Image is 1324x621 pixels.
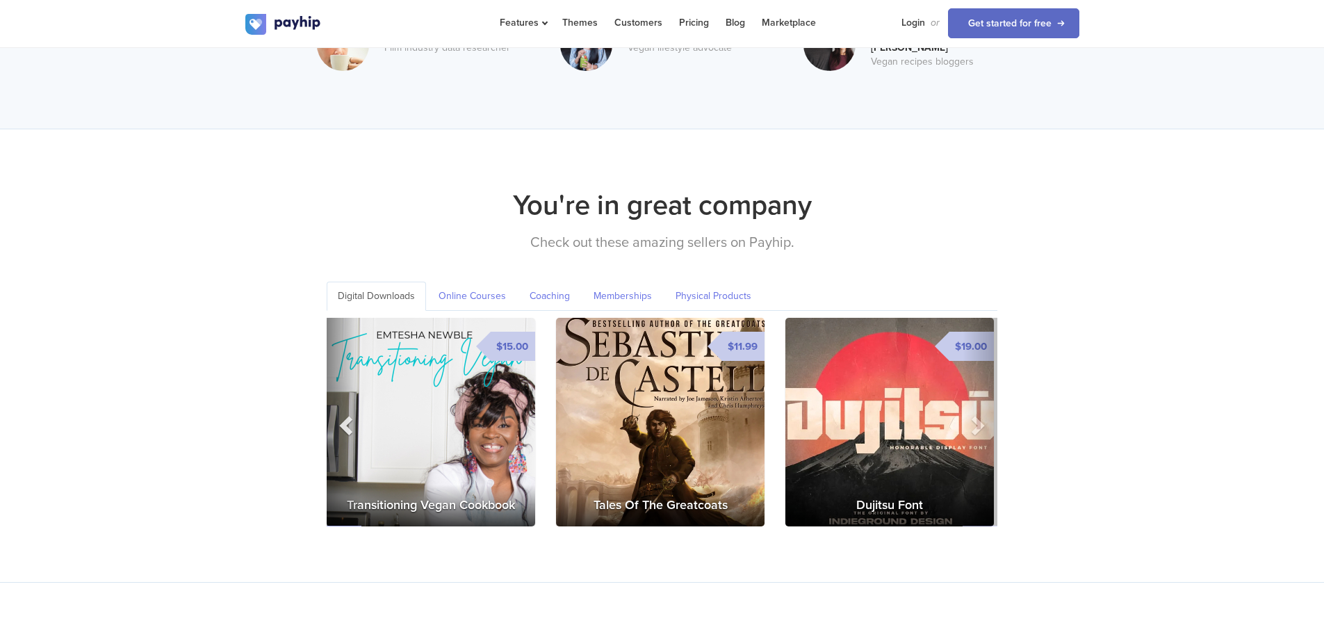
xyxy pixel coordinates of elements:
[722,332,765,361] span: $11.99
[785,318,994,526] a: Dujitsu Font Dujitsu Font $19.00
[948,8,1079,38] a: Get started for free
[154,82,234,91] div: Keywords by Traffic
[785,485,994,526] h3: Dujitsu Font
[22,22,33,33] img: logo_orange.svg
[38,81,49,92] img: tab_domain_overview_orange.svg
[518,282,581,311] a: Coaching
[500,17,546,29] span: Features
[138,81,149,92] img: tab_keywords_by_traffic_grey.svg
[53,82,124,91] div: Domain Overview
[871,28,957,54] b: [PERSON_NAME] & [PERSON_NAME]
[427,282,517,311] a: Online Courses
[327,282,426,311] a: Digital Downloads
[556,485,765,526] h3: Tales Of The Greatcoats
[245,14,322,35] img: logo.svg
[327,318,535,526] a: Transitioning Vegan Cookbook Transitioning Vegan Cookbook $15.00
[871,55,1010,69] div: Vegan recipes bloggers
[491,332,535,361] span: $15.00
[785,318,994,526] img: Dujitsu Font
[39,22,68,33] div: v 4.0.25
[245,185,1079,225] h2: You're in great company
[36,36,153,47] div: Domain: [DOMAIN_NAME]
[327,485,535,526] h3: Transitioning Vegan Cookbook
[556,318,765,526] a: Tales Of The Greatcoats Tales Of The Greatcoats $11.99
[664,282,762,311] a: Physical Products
[22,36,33,47] img: website_grey.svg
[245,232,1079,254] p: Check out these amazing sellers on Payhip.
[949,332,994,361] span: $19.00
[327,318,535,526] img: Transitioning Vegan Cookbook
[582,282,663,311] a: Memberships
[556,318,765,526] img: Tales Of The Greatcoats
